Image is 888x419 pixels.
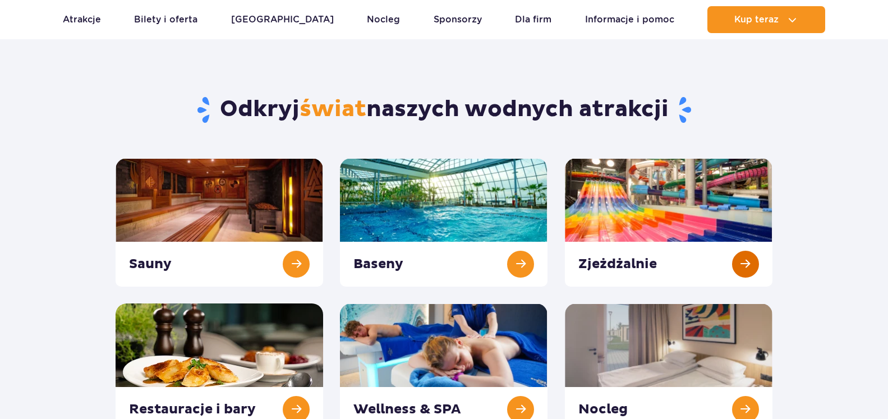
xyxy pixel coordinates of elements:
a: Informacje i pomoc [585,6,674,33]
a: Bilety i oferta [134,6,197,33]
a: Dla firm [515,6,551,33]
a: Sponsorzy [434,6,482,33]
a: Atrakcje [63,6,101,33]
span: Kup teraz [734,15,779,25]
a: [GEOGRAPHIC_DATA] [231,6,334,33]
span: świat [300,95,366,123]
button: Kup teraz [707,6,825,33]
h1: Odkryj naszych wodnych atrakcji [116,95,772,125]
a: Nocleg [367,6,400,33]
